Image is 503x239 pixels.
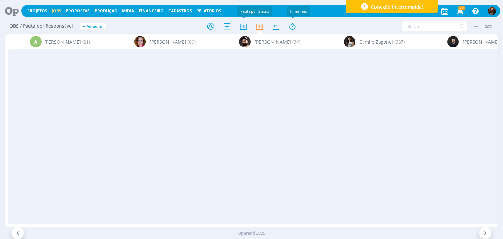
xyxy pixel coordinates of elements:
a: Relatórios [196,8,221,14]
div: A [30,36,42,47]
span: Cadastros [168,8,192,14]
button: T [488,5,496,17]
button: Financeiro [137,9,166,14]
img: B [134,36,146,47]
a: Projetos [27,8,47,14]
span: 21 [458,6,465,10]
span: (69) [188,38,196,45]
span: + [82,23,85,30]
a: Financeiro [139,8,164,14]
span: Camile Zagonel [359,38,393,45]
a: Jobs [52,8,61,14]
span: Jobs [8,23,19,29]
img: C [447,36,459,47]
span: Adicionar [87,24,103,28]
span: Conexão interrompida! [371,3,423,10]
a: Mídia [122,8,134,14]
button: Mídia [120,9,136,14]
div: Timesheet [287,6,310,16]
span: (21) [82,38,90,45]
div: Pauta por Status [237,6,272,16]
button: Produção [93,9,120,14]
span: / Pauta por Responsável [20,23,73,29]
button: +Adicionar [80,23,106,30]
img: B [239,36,251,47]
a: Produção [95,8,118,14]
span: (337) [394,38,405,45]
button: Projetos [25,9,49,14]
img: T [488,7,496,15]
button: Cadastros [166,9,194,14]
button: Jobs [50,9,63,14]
button: 21 [453,5,467,17]
span: [PERSON_NAME] [150,38,186,45]
span: Propostas [66,8,90,14]
input: Busca [402,21,467,31]
span: [PERSON_NAME] [44,38,81,45]
span: [PERSON_NAME] [254,38,291,45]
img: C [344,36,355,47]
span: (34) [292,38,300,45]
button: Propostas [64,9,92,14]
button: Relatórios [195,9,223,14]
span: [PERSON_NAME] [463,38,499,45]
